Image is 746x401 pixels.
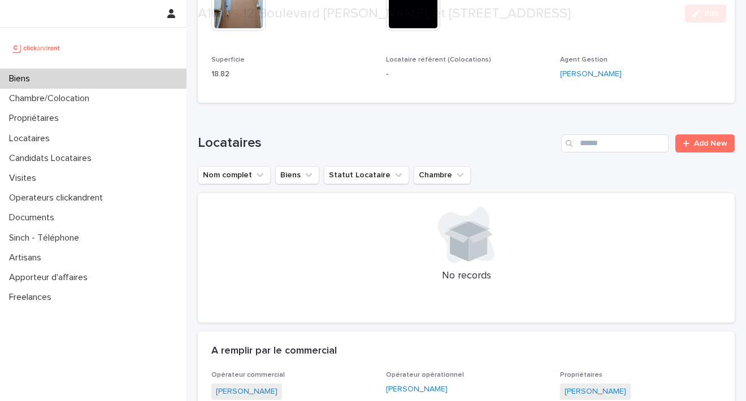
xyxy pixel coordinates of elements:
p: Documents [5,212,63,223]
span: Opérateur commercial [211,372,285,378]
p: Locataires [5,133,59,144]
button: Chambre [414,166,471,184]
a: [PERSON_NAME] [565,386,626,398]
a: Add New [675,134,735,152]
input: Search [561,134,669,152]
span: Opérateur opérationnel [386,372,464,378]
button: Biens [275,166,319,184]
h2: A remplir par le commercial [211,345,337,358]
span: Propriétaires [560,372,602,378]
h2: A1013 - 12 Boulevard [PERSON_NAME], et [STREET_ADDRESS] [198,6,571,22]
h1: Locataires [198,135,557,151]
a: [PERSON_NAME] [560,68,622,80]
p: 18.82 [211,68,372,80]
p: Biens [5,73,39,84]
p: Propriétaires [5,113,68,124]
p: - [386,68,547,80]
p: Apporteur d'affaires [5,272,97,283]
p: No records [211,270,721,282]
span: Locataire référent (Colocations) [386,56,491,63]
button: Edit [685,5,726,23]
p: Visites [5,173,45,184]
a: [PERSON_NAME] [216,386,277,398]
img: UCB0brd3T0yccxBKYDjQ [9,37,64,59]
p: Artisans [5,252,50,263]
p: Operateurs clickandrent [5,193,112,203]
p: Candidats Locataires [5,153,101,164]
p: Chambre/Colocation [5,93,98,104]
button: Nom complet [198,166,271,184]
span: Edit [705,10,719,18]
a: [PERSON_NAME] [386,383,448,395]
p: Sinch - Téléphone [5,233,88,243]
span: Agent Gestion [560,56,608,63]
span: Add New [694,140,727,147]
span: Superficie [211,56,245,63]
button: Statut Locataire [324,166,409,184]
p: Freelances [5,292,60,303]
